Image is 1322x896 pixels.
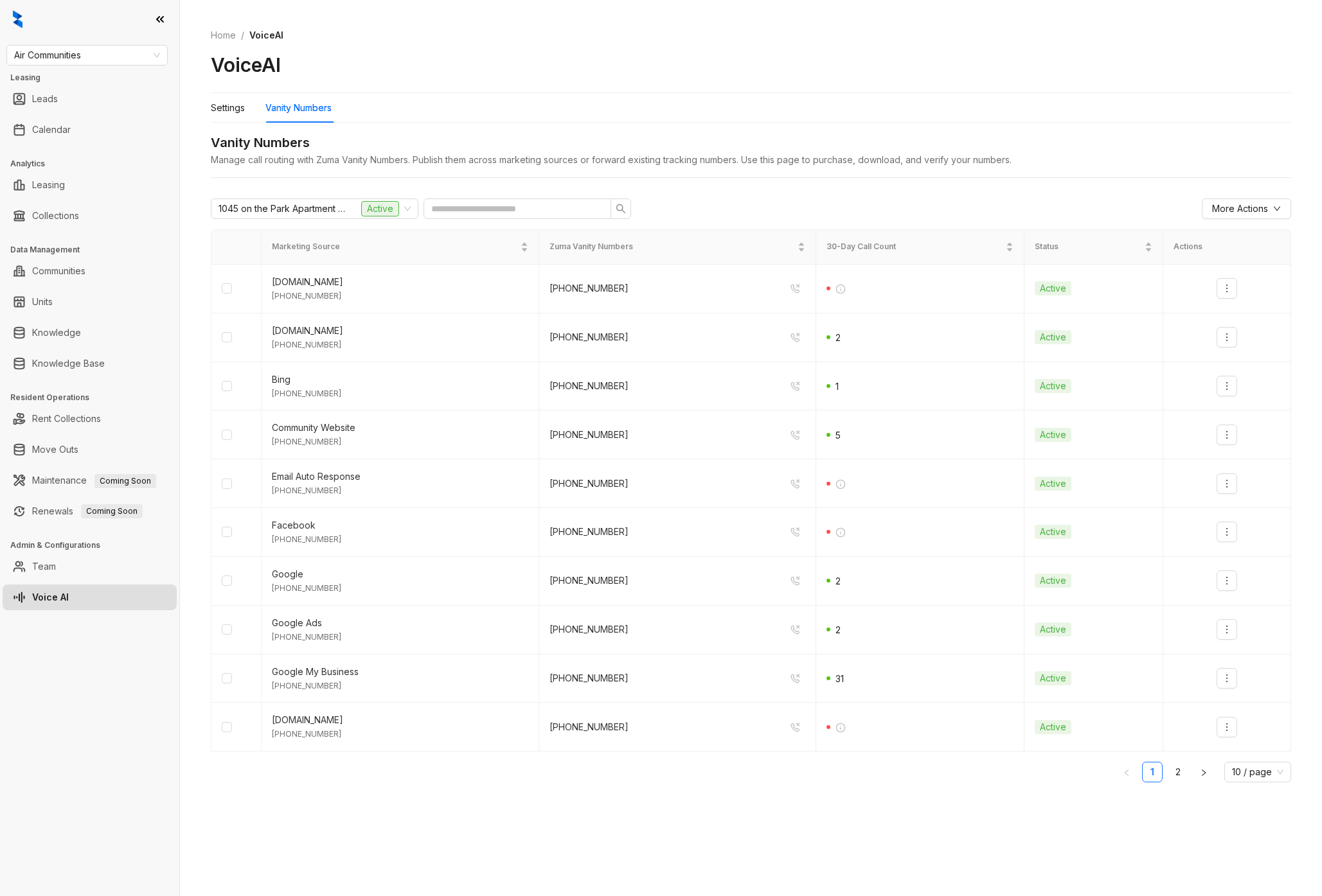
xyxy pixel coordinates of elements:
[3,554,177,579] li: Team
[1232,762,1283,782] span: 10 / page
[1222,722,1232,732] span: more
[272,534,528,546] div: [PHONE_NUMBER]
[1035,281,1071,295] span: Active
[826,331,841,345] div: 2
[549,477,629,491] div: [PHONE_NUMBER]
[272,583,528,595] div: [PHONE_NUMBER]
[3,437,177,462] li: Move Outs
[272,518,528,532] div: Facebook
[1222,575,1232,586] span: more
[32,498,143,524] a: RenewalsComing Soon
[81,504,143,518] span: Coming Soon
[32,117,71,143] a: Calendar
[32,172,65,198] a: Leasing
[272,324,528,338] div: [DOMAIN_NAME]
[272,290,528,303] div: [PHONE_NUMBER]
[549,574,629,588] div: [PHONE_NUMBER]
[10,158,179,170] h3: Analytics
[1035,671,1071,685] span: Active
[1193,762,1214,782] li: Next Page
[3,468,177,493] li: Maintenance
[549,330,629,344] div: [PHONE_NUMBER]
[1222,479,1232,489] span: more
[272,373,528,387] div: Bing
[32,554,56,579] a: Team
[1123,769,1130,777] span: left
[13,10,22,28] img: logo
[1222,673,1232,683] span: more
[361,201,399,216] span: Active
[3,117,177,143] li: Calendar
[211,53,281,77] h2: VoiceAI
[826,380,839,394] div: 1
[272,616,528,630] div: Google Ads
[272,485,528,497] div: [PHONE_NUMBER]
[1035,330,1071,344] span: Active
[32,258,85,284] a: Communities
[3,86,177,112] li: Leads
[826,241,1003,253] span: 30-Day Call Count
[826,428,841,443] div: 5
[262,230,539,264] th: Marketing Source
[549,525,629,539] div: [PHONE_NUMBER]
[826,574,841,588] div: 2
[3,258,177,284] li: Communities
[1222,624,1232,635] span: more
[1142,762,1163,782] li: 1
[549,720,629,734] div: [PHONE_NUMBER]
[3,498,177,524] li: Renewals
[272,241,518,253] span: Marketing Source
[10,392,179,403] h3: Resident Operations
[1035,379,1071,393] span: Active
[32,320,81,346] a: Knowledge
[1222,283,1232,294] span: more
[1035,622,1071,637] span: Active
[32,437,78,462] a: Move Outs
[1035,720,1071,734] span: Active
[272,713,528,727] div: [DOMAIN_NAME]
[3,320,177,346] li: Knowledge
[272,631,528,644] div: [PHONE_NUMBER]
[616,204,626,214] span: search
[3,289,177,315] li: Units
[32,351,105,376] a: Knowledge Base
[32,406,101,432] a: Rent Collections
[32,289,53,315] a: Units
[3,172,177,198] li: Leasing
[272,680,528,692] div: [PHONE_NUMBER]
[1224,762,1291,782] div: Page Size
[1222,430,1232,440] span: more
[3,203,177,229] li: Collections
[1168,762,1188,782] li: 2
[1222,527,1232,537] span: more
[211,101,245,115] div: Settings
[1222,332,1232,342] span: more
[241,28,244,42] li: /
[10,72,179,83] h3: Leasing
[3,406,177,432] li: Rent Collections
[1163,230,1291,264] th: Actions
[265,101,332,115] div: Vanity Numbers
[1212,202,1268,216] span: More Actions
[272,665,528,679] div: Google My Business
[1273,205,1281,213] span: down
[249,30,283,40] span: VoiceAI
[219,199,347,218] span: 1045 on the Park Apartment Homes
[10,244,179,256] h3: Data Management
[211,153,1291,167] div: Manage call routing with Zuma Vanity Numbers. Publish them across marketing sources or forward ex...
[272,470,528,484] div: Email Auto Response
[208,28,238,42] a: Home
[272,436,528,448] div: [PHONE_NUMBER]
[1116,762,1137,782] button: left
[549,622,629,637] div: [PHONE_NUMBER]
[272,421,528,435] div: Community Website
[272,339,528,351] div: [PHONE_NUMBER]
[549,379,629,393] div: [PHONE_NUMBER]
[211,133,1291,153] div: Vanity Numbers
[10,540,179,551] h3: Admin & Configurations
[816,230,1024,264] th: 30-Day Call Count
[826,672,844,686] div: 31
[272,275,528,289] div: [DOMAIN_NAME]
[32,203,79,229] a: Collections
[549,281,629,295] div: [PHONE_NUMBER]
